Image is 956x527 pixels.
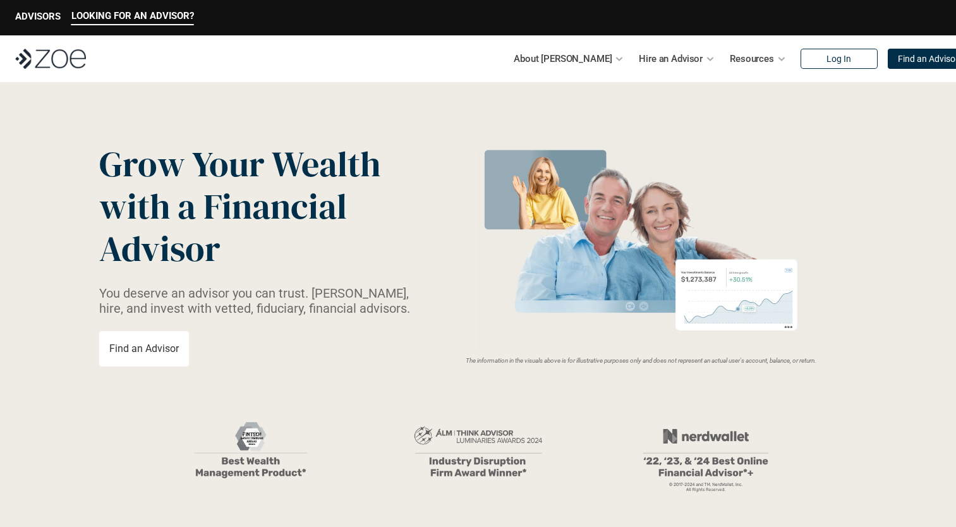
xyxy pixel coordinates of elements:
span: Grow Your Wealth [99,140,380,188]
p: LOOKING FOR AN ADVISOR? [71,10,194,21]
em: The information in the visuals above is for illustrative purposes only and does not represent an ... [466,357,816,364]
p: ADVISORS [15,11,61,22]
p: Hire an Advisor [639,49,703,68]
span: with a Financial Advisor [99,182,354,273]
p: Log In [826,54,851,64]
p: Find an Advisor [109,342,179,354]
p: You deserve an advisor you can trust. [PERSON_NAME], hire, and invest with vetted, fiduciary, fin... [99,286,425,316]
p: Resources [730,49,774,68]
p: About [PERSON_NAME] [514,49,612,68]
a: Log In [801,49,878,69]
a: Find an Advisor [99,331,189,366]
